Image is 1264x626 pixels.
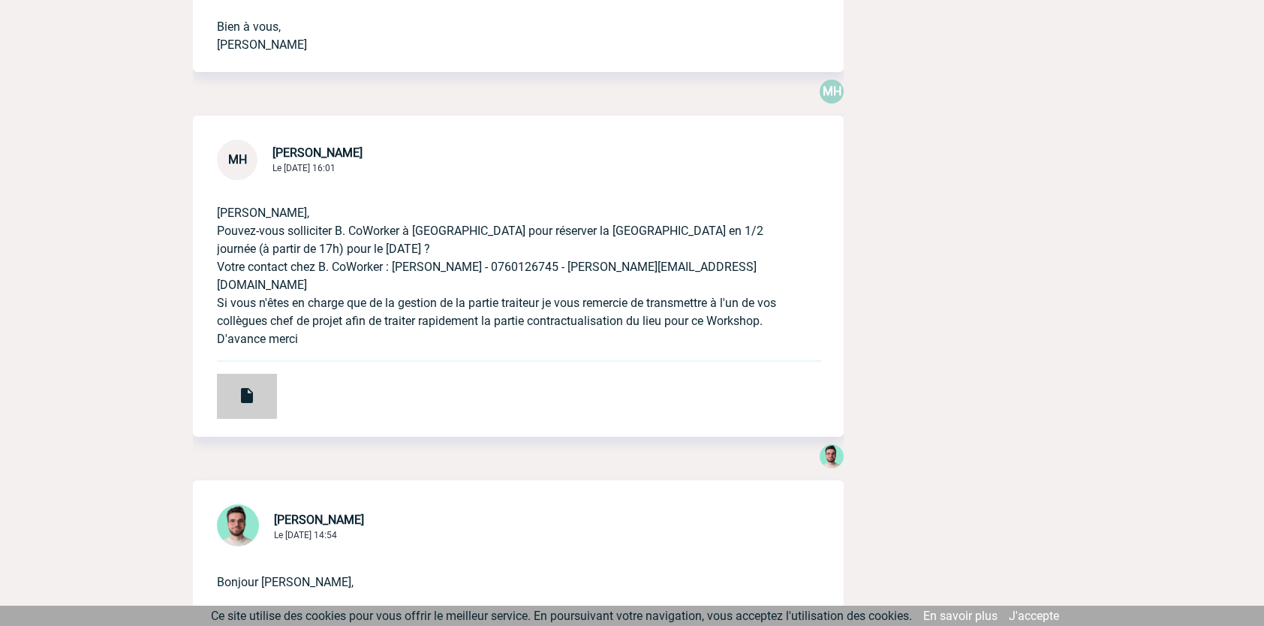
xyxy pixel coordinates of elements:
[820,444,844,471] div: Benjamin ROLAND 27 Août 2025 à 10:22
[228,152,247,167] span: MH
[211,609,912,623] span: Ce site utilise des cookies pour vous offrir le meilleur service. En poursuivant votre navigation...
[272,146,363,160] span: [PERSON_NAME]
[820,444,844,468] img: 121547-2.png
[272,163,336,173] span: Le [DATE] 16:01
[274,513,364,527] span: [PERSON_NAME]
[820,80,844,104] p: MH
[1009,609,1059,623] a: J'accepte
[217,504,259,546] img: 121547-2.png
[923,609,998,623] a: En savoir plus
[820,80,844,104] div: Marie Claude HESNARD 27 Août 2025 à 14:36
[217,180,778,348] p: [PERSON_NAME], Pouvez-vous solliciter B. CoWorker à [GEOGRAPHIC_DATA] pour réserver la [GEOGRAPHI...
[274,530,337,540] span: Le [DATE] 14:54
[193,382,277,396] a: Re_ CAPGEMINI TS Sogeti _ B CoWorker _ Event du 04_09_2025.msg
